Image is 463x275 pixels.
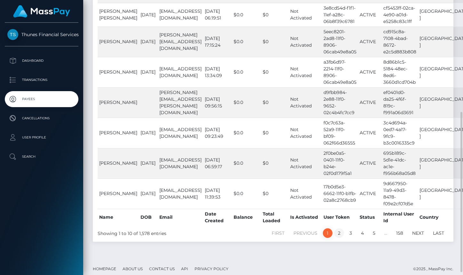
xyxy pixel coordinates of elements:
[382,3,418,27] td: cf5453ff-02ca-4e90-a01d-e5258c83c1ff
[139,148,158,178] td: [DATE]
[5,53,78,69] a: Dashboard
[358,27,382,57] td: ACTIVE
[393,228,407,238] a: 158
[322,148,358,178] td: 2f0be0a5-0401-11f0-b24e-02f0d179f5a1
[5,32,78,37] span: Thunes Financial Services
[7,29,18,40] img: Thunes Financial Services
[5,91,78,107] a: Payees
[232,148,261,178] td: $0.0
[147,264,177,274] a: Contact Us
[382,87,418,118] td: ef0401d0-da25-4f6f-819c-f991a06d3691
[322,118,358,148] td: f0c7c63a-52a9-11f0-bf09-062f66d36555
[429,228,448,238] a: Last
[203,178,232,209] td: [DATE] 11:39:53
[413,265,458,272] div: © 2025 , MassPay Inc.
[232,178,261,209] td: $0.0
[139,118,158,148] td: [DATE]
[7,75,76,85] p: Transactions
[98,178,139,209] td: [PERSON_NAME]
[98,57,139,87] td: [PERSON_NAME]
[323,228,332,238] a: 1
[358,148,382,178] td: ACTIVE
[369,228,379,238] a: 5
[382,118,418,148] td: 3c4d694a-0ed7-4a17-9fc9-b3c0016335c9
[322,3,358,27] td: 3e8cd54d-f1f1-11ef-a28c-06b8f39c6781
[98,3,139,27] td: [PERSON_NAME] [PERSON_NAME]
[322,178,358,209] td: 17b0d5e3-6662-11f0-b1fb-02a8c2768cb9
[203,3,232,27] td: [DATE] 06:19:51
[261,27,289,57] td: $0
[203,27,232,57] td: [DATE] 17:15:24
[334,228,344,238] a: 2
[382,148,418,178] td: 695b189c-5d1e-41dc-ac1e-f956b68a05d8
[382,209,418,226] th: Internal User Id
[358,178,382,209] td: ACTIVE
[346,228,355,238] a: 3
[358,57,382,87] td: ACTIVE
[158,87,203,118] td: [PERSON_NAME][EMAIL_ADDRESS][PERSON_NAME][DOMAIN_NAME]
[289,178,322,209] td: Not Activated
[289,87,322,118] td: Not Activated
[158,148,203,178] td: [EMAIL_ADDRESS][DOMAIN_NAME]
[357,228,367,238] a: 4
[358,209,382,226] th: Status
[179,264,191,274] a: API
[139,3,158,27] td: [DATE]
[232,57,261,87] td: $0.0
[7,94,76,104] p: Payees
[139,178,158,209] td: [DATE]
[358,3,382,27] td: ACTIVE
[7,56,76,66] p: Dashboard
[232,209,261,226] th: Balance
[203,57,232,87] td: [DATE] 13:34:09
[98,87,139,118] td: [PERSON_NAME]
[261,57,289,87] td: $0
[261,118,289,148] td: $0
[322,27,358,57] td: 5eec8201-2ad8-11f0-8906-06cab49e8a05
[7,133,76,142] p: User Profile
[158,27,203,57] td: [PERSON_NAME][EMAIL_ADDRESS][DOMAIN_NAME]
[322,87,358,118] td: d9fbb984-2e88-11f0-9652-02c4b4fc7cc9
[261,209,289,226] th: Total Loaded
[98,228,238,237] div: Showing 1 to 10 of 1,578 entries
[7,114,76,123] p: Cancellations
[158,3,203,27] td: [EMAIL_ADDRESS][DOMAIN_NAME]
[139,27,158,57] td: [DATE]
[289,3,322,27] td: Not Activated
[382,178,418,209] td: 9d667950-11a9-49d3-8478-f09e2cf07d5e
[203,209,232,226] th: Date Created
[90,264,119,274] a: Homepage
[232,27,261,57] td: $0.0
[261,87,289,118] td: $0
[203,118,232,148] td: [DATE] 09:23:49
[5,72,78,88] a: Transactions
[158,209,203,226] th: Email
[289,27,322,57] td: Not Activated
[203,87,232,118] td: [DATE] 09:56:15
[358,87,382,118] td: ACTIVE
[98,209,139,226] th: Name
[120,264,145,274] a: About Us
[139,209,158,226] th: DOB
[5,149,78,165] a: Search
[5,110,78,126] a: Cancellations
[7,152,76,161] p: Search
[158,118,203,148] td: [EMAIL_ADDRESS][DOMAIN_NAME]
[409,228,427,238] a: Next
[289,57,322,87] td: Not Activated
[203,148,232,178] td: [DATE] 06:59:17
[98,118,139,148] td: [PERSON_NAME]
[261,148,289,178] td: $0
[139,57,158,87] td: [DATE]
[232,87,261,118] td: $0.0
[261,3,289,27] td: $0
[289,209,322,226] th: Is Activated
[232,118,261,148] td: $0.0
[382,27,418,57] td: cd915c8a-7108-4bad-8672-e2c5d883b808
[158,178,203,209] td: [EMAIL_ADDRESS][DOMAIN_NAME]
[5,130,78,145] a: User Profile
[322,209,358,226] th: User Token
[289,118,322,148] td: Not Activated
[98,27,139,57] td: [PERSON_NAME]
[382,57,418,87] td: 8d86b1c5-5184-48ec-8ed6-3660d1cd704b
